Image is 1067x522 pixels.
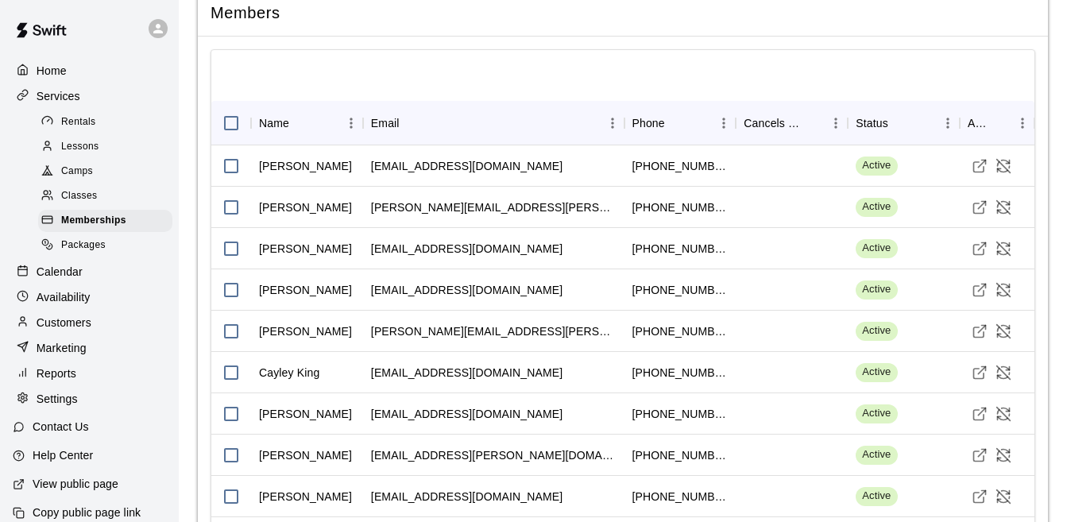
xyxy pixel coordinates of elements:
div: +14038946457 [632,447,729,463]
div: +14037155716 [632,365,729,381]
p: Reports [37,365,76,381]
div: Ryan Pope [259,489,352,505]
div: Name [251,101,363,145]
div: +14033609047 [632,241,729,257]
div: Cayley King [259,365,319,381]
div: Classes [38,185,172,207]
button: Sort [988,112,1011,134]
button: Cancel Membership [992,443,1015,467]
span: Active [856,365,897,380]
div: Mitch Carpenter [259,447,352,463]
div: lloydclarke2121@hotmail.com [371,241,562,257]
div: +14033935480 [632,199,729,215]
p: Help Center [33,447,93,463]
a: Visit customer profile [968,154,992,178]
a: Visit customer profile [968,485,992,508]
p: Calendar [37,264,83,280]
button: Cancel Membership [992,361,1015,385]
p: Home [37,63,67,79]
div: michelle.johnston@outlook.com [371,199,617,215]
div: schweitzer_9@hotmail.com [371,282,562,298]
div: Memberships [38,210,172,232]
span: Camps [61,164,93,180]
a: Visit customer profile [968,195,992,219]
button: Sort [289,112,311,134]
div: Cancels Date [736,101,848,145]
a: Customers [13,311,166,334]
button: Menu [712,111,736,135]
div: Joe Legge [259,323,352,339]
a: Settings [13,387,166,411]
div: Cancels Date [744,101,802,145]
div: Michelle Robles [259,199,352,215]
div: Actions [968,101,988,145]
a: Availability [13,285,166,309]
button: Menu [824,111,848,135]
p: Marketing [37,340,87,356]
a: Visit customer profile [968,443,992,467]
p: Services [37,88,80,104]
div: kingcayl@gmail.com [371,365,562,381]
div: Lessons [38,136,172,158]
button: Sort [665,112,687,134]
button: Cancel Membership [992,237,1015,261]
div: Services [13,84,166,108]
button: Menu [1011,111,1034,135]
span: Active [856,323,897,338]
a: Visit customer profile [968,278,992,302]
button: Cancel Membership [992,319,1015,343]
span: Active [856,406,897,421]
button: Cancel Membership [992,485,1015,508]
button: Sort [802,112,824,134]
p: Copy public page link [33,505,141,520]
div: snagy79@hotmail.com [371,158,562,174]
button: Menu [601,111,624,135]
a: Classes [38,184,179,209]
button: Cancel Membership [992,278,1015,302]
button: Cancel Membership [992,154,1015,178]
span: Classes [61,188,97,204]
div: Lloyd Clarke [259,241,352,257]
a: Marketing [13,336,166,360]
div: Reports [13,362,166,385]
div: joey.legge@telus.com [371,323,617,339]
span: Members [211,2,1035,24]
div: Rentals [38,111,172,133]
p: Availability [37,289,91,305]
a: Visit customer profile [968,319,992,343]
div: Email [371,101,400,145]
p: Settings [37,391,78,407]
span: Active [856,241,897,256]
div: mcarps15@shaw.ca [371,447,617,463]
span: Active [856,282,897,297]
div: Email [363,101,624,145]
a: Visit customer profile [968,237,992,261]
span: Rentals [61,114,96,130]
button: Sort [400,112,422,134]
div: Home [13,59,166,83]
button: Sort [888,112,910,134]
span: Active [856,199,897,215]
button: Cancel Membership [992,195,1015,219]
div: Name [259,101,289,145]
span: Active [856,489,897,504]
span: Active [856,158,897,173]
div: Packages [38,234,172,257]
span: Memberships [61,213,126,229]
a: Packages [38,234,179,258]
div: Status [848,101,960,145]
a: Memberships [38,209,179,234]
div: bonggaog@gmail.com [371,406,562,422]
a: Calendar [13,260,166,284]
span: Packages [61,238,106,253]
div: ryanwpope@outlook.com [371,489,562,505]
div: +14033820377 [632,158,729,174]
div: Steve Nagy [259,158,352,174]
div: +14033319476 [632,323,729,339]
button: Menu [936,111,960,135]
a: Lessons [38,134,179,159]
